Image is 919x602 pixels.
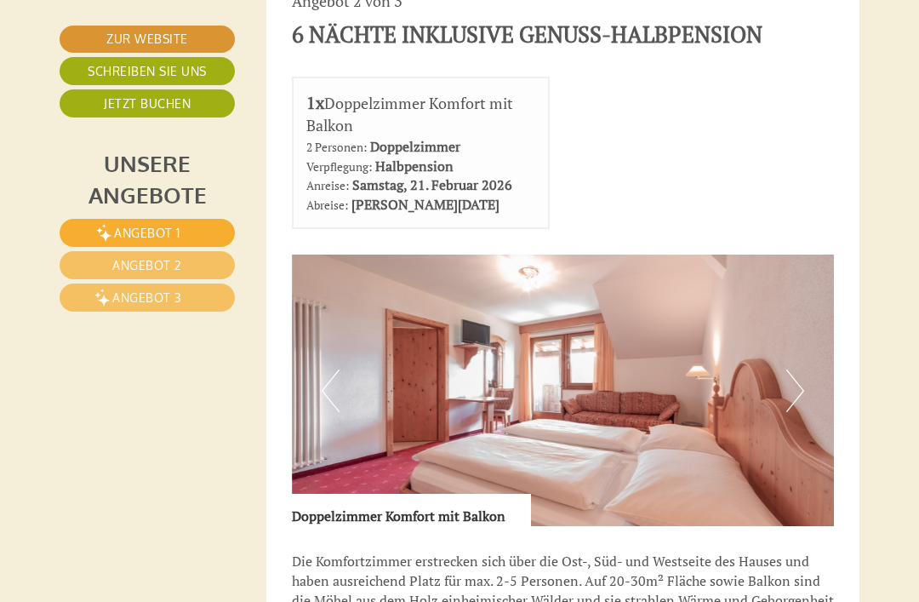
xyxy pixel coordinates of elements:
[114,226,180,240] span: Angebot 1
[292,494,531,526] div: Doppelzimmer Komfort mit Balkon
[375,157,454,175] b: Halbpension
[306,159,372,175] small: Verpflegung:
[306,178,349,193] small: Anreise:
[60,147,235,210] div: Unsere Angebote
[292,255,835,526] img: image
[292,19,762,50] div: 6 NÄCHTE INKLUSIVE GENUSS-HALBPENSION
[306,140,367,155] small: 2 Personen:
[306,198,348,213] small: Abreise:
[60,57,235,85] a: Schreiben Sie uns
[14,47,288,99] div: Guten Tag, wie können wir Ihnen helfen?
[112,290,182,305] span: Angebot 3
[112,258,182,272] span: Angebot 2
[443,450,543,479] button: Senden
[231,14,313,43] div: Samstag
[306,91,324,114] b: 1x
[370,137,460,156] b: Doppelzimmer
[322,370,340,412] button: Previous
[60,26,235,53] a: Zur Website
[352,175,512,194] b: Samstag, 21. Februar 2026
[60,89,235,118] a: Jetzt buchen
[26,83,279,95] small: 22:49
[306,91,536,137] div: Doppelzimmer Komfort mit Balkon
[786,370,804,412] button: Next
[351,195,499,214] b: [PERSON_NAME][DATE]
[26,50,279,64] div: Berghotel Zum Zirm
